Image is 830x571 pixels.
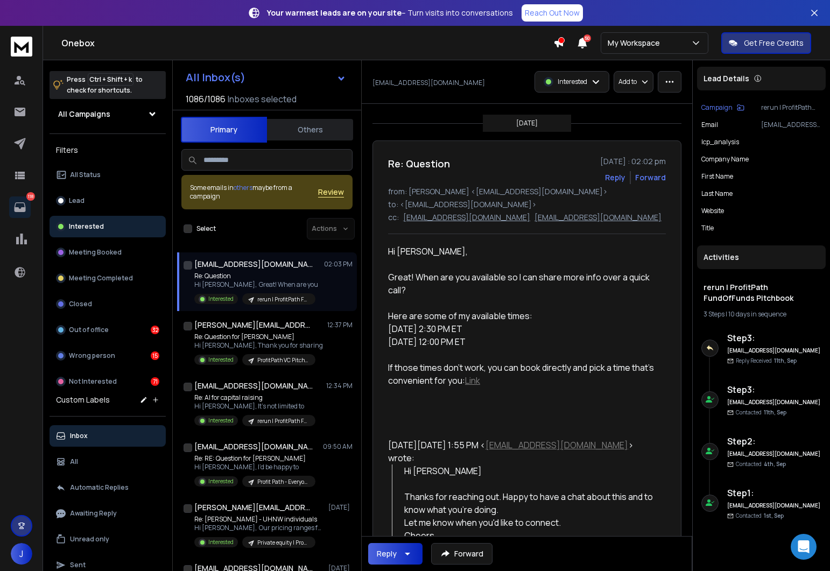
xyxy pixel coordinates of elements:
[234,183,252,192] span: others
[194,259,313,270] h1: [EMAIL_ADDRESS][DOMAIN_NAME]
[228,93,297,105] h3: Inboxes selected
[736,512,784,520] p: Contacted
[151,377,159,386] div: 71
[318,187,344,198] button: Review
[600,156,666,167] p: [DATE] : 02:02 pm
[465,375,480,386] a: Link
[727,435,821,448] h6: Step 2 :
[486,439,628,451] a: [EMAIL_ADDRESS][DOMAIN_NAME]
[257,539,309,547] p: Private equity | ProfitPath 100K HNW Individuals offer
[328,503,353,512] p: [DATE]
[727,398,821,406] h6: [EMAIL_ADDRESS][DOMAIN_NAME]
[583,34,591,42] span: 50
[9,196,31,218] a: 118
[727,487,821,499] h6: Step 1 :
[701,189,733,198] p: Last Name
[701,207,724,215] p: website
[11,543,32,565] button: J
[69,300,92,308] p: Closed
[208,417,234,425] p: Interested
[50,267,166,289] button: Meeting Completed
[70,432,88,440] p: Inbox
[50,528,166,550] button: Unread only
[194,515,323,524] p: Re: [PERSON_NAME] - UHNW individuals
[58,109,110,119] h1: All Campaigns
[177,67,355,88] button: All Inbox(s)
[194,463,315,471] p: Hi [PERSON_NAME], I’d be happy to
[558,77,587,86] p: Interested
[323,442,353,451] p: 09:50 AM
[388,309,657,322] div: Here are some of my available times:
[257,356,309,364] p: ProfitPath VC PitchBook
[704,310,819,319] div: |
[701,103,744,112] button: Campaign
[69,274,133,283] p: Meeting Completed
[88,73,133,86] span: Ctrl + Shift + k
[194,402,315,411] p: Hi [PERSON_NAME], It’s not limited to
[208,356,234,364] p: Interested
[50,164,166,186] button: All Status
[516,119,538,128] p: [DATE]
[791,534,817,560] div: Open Intercom Messenger
[70,483,129,492] p: Automatic Replies
[764,512,784,519] span: 1st, Sep
[70,535,109,544] p: Unread only
[50,190,166,212] button: Lead
[635,172,666,183] div: Forward
[697,245,826,269] div: Activities
[774,357,797,364] span: 11th, Sep
[608,38,664,48] p: My Workspace
[69,196,85,205] p: Lead
[69,377,117,386] p: Not Interested
[727,332,821,344] h6: Step 3 :
[70,561,86,569] p: Sent
[151,326,159,334] div: 32
[50,345,166,366] button: Wrong person15
[194,380,313,391] h1: [EMAIL_ADDRESS][DOMAIN_NAME]
[388,439,657,464] div: [DATE][DATE] 1:55 PM < > wrote:
[605,172,625,183] button: Reply
[326,382,353,390] p: 12:34 PM
[56,394,110,405] h3: Custom Labels
[69,351,115,360] p: Wrong person
[388,186,666,197] p: from: [PERSON_NAME] <[EMAIL_ADDRESS][DOMAIN_NAME]>
[186,93,226,105] span: 1086 / 1086
[388,335,657,348] div: [DATE] 12:00 PM ET
[194,502,313,513] h1: [PERSON_NAME][EMAIL_ADDRESS][DOMAIN_NAME]
[194,524,323,532] p: Hi [PERSON_NAME], Our pricing ranges from
[388,199,666,210] p: to: <[EMAIL_ADDRESS][DOMAIN_NAME]>
[69,248,122,257] p: Meeting Booked
[267,118,353,142] button: Others
[208,295,234,303] p: Interested
[388,361,657,387] div: If those times don’t work, you can book directly and pick a time that’s convenient for you:
[727,450,821,458] h6: [EMAIL_ADDRESS][DOMAIN_NAME]
[151,351,159,360] div: 15
[50,242,166,263] button: Meeting Booked
[761,103,821,112] p: rerun | ProfitPath FundOfFunds Pitchbook
[431,543,493,565] button: Forward
[764,408,786,416] span: 11th, Sep
[194,320,313,330] h1: [PERSON_NAME][EMAIL_ADDRESS][PERSON_NAME][DOMAIN_NAME]
[727,383,821,396] h6: Step 3 :
[194,441,313,452] h1: [EMAIL_ADDRESS][DOMAIN_NAME]
[208,538,234,546] p: Interested
[388,245,657,297] div: Hi [PERSON_NAME], Great! When are you available so I can share more info over a quick call?
[257,417,309,425] p: rerun | ProfitPath FundOfFunds Pitchbook
[736,408,786,417] p: Contacted
[61,37,553,50] h1: Onebox
[50,477,166,498] button: Automatic Replies
[194,280,318,289] p: Hi [PERSON_NAME], Great! When are you
[190,184,318,201] div: Some emails in maybe from a campaign
[186,72,245,83] h1: All Inbox(s)
[404,529,658,542] div: Cheers,
[736,357,797,365] p: Reply Received
[525,8,580,18] p: Reach Out Now
[701,103,733,112] p: Campaign
[26,192,35,201] p: 118
[257,478,309,486] p: Profit Path - Everyone - ICP Campaign
[50,293,166,315] button: Closed
[327,321,353,329] p: 12:37 PM
[50,451,166,473] button: All
[728,309,786,319] span: 10 days in sequence
[50,425,166,447] button: Inbox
